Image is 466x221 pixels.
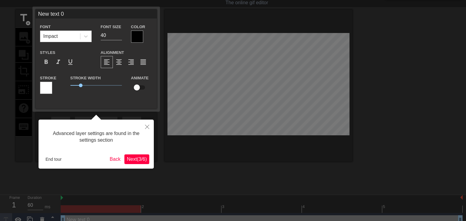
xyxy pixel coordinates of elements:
[127,157,147,162] span: Next ( 3 / 6 )
[43,155,64,164] button: End tour
[43,124,149,150] div: Advanced layer settings are found in the settings section
[140,120,154,134] button: Close
[107,154,123,164] button: Back
[124,154,149,164] button: Next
